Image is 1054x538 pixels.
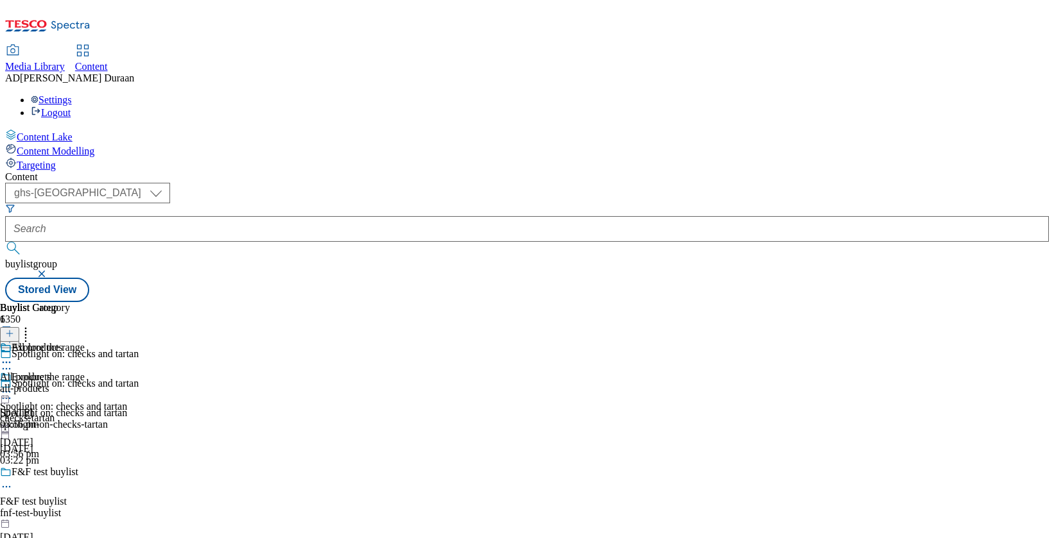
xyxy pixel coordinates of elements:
[31,94,72,105] a: Settings
[17,160,56,171] span: Targeting
[5,61,65,72] span: Media Library
[5,143,1049,157] a: Content Modelling
[5,171,1049,183] div: Content
[12,466,78,478] div: F&F test buylist
[17,146,94,156] span: Content Modelling
[75,46,108,72] a: Content
[5,72,20,83] span: AD
[20,72,134,83] span: [PERSON_NAME] Duraan
[75,61,108,72] span: Content
[31,107,71,118] a: Logout
[5,258,57,269] span: buylistgroup
[12,371,85,383] div: Explore the range
[5,46,65,72] a: Media Library
[17,131,73,142] span: Content Lake
[5,278,89,302] button: Stored View
[12,342,63,353] div: All products
[5,203,15,214] svg: Search Filters
[5,157,1049,171] a: Targeting
[12,342,85,353] div: Explore the range
[5,216,1049,242] input: Search
[5,129,1049,143] a: Content Lake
